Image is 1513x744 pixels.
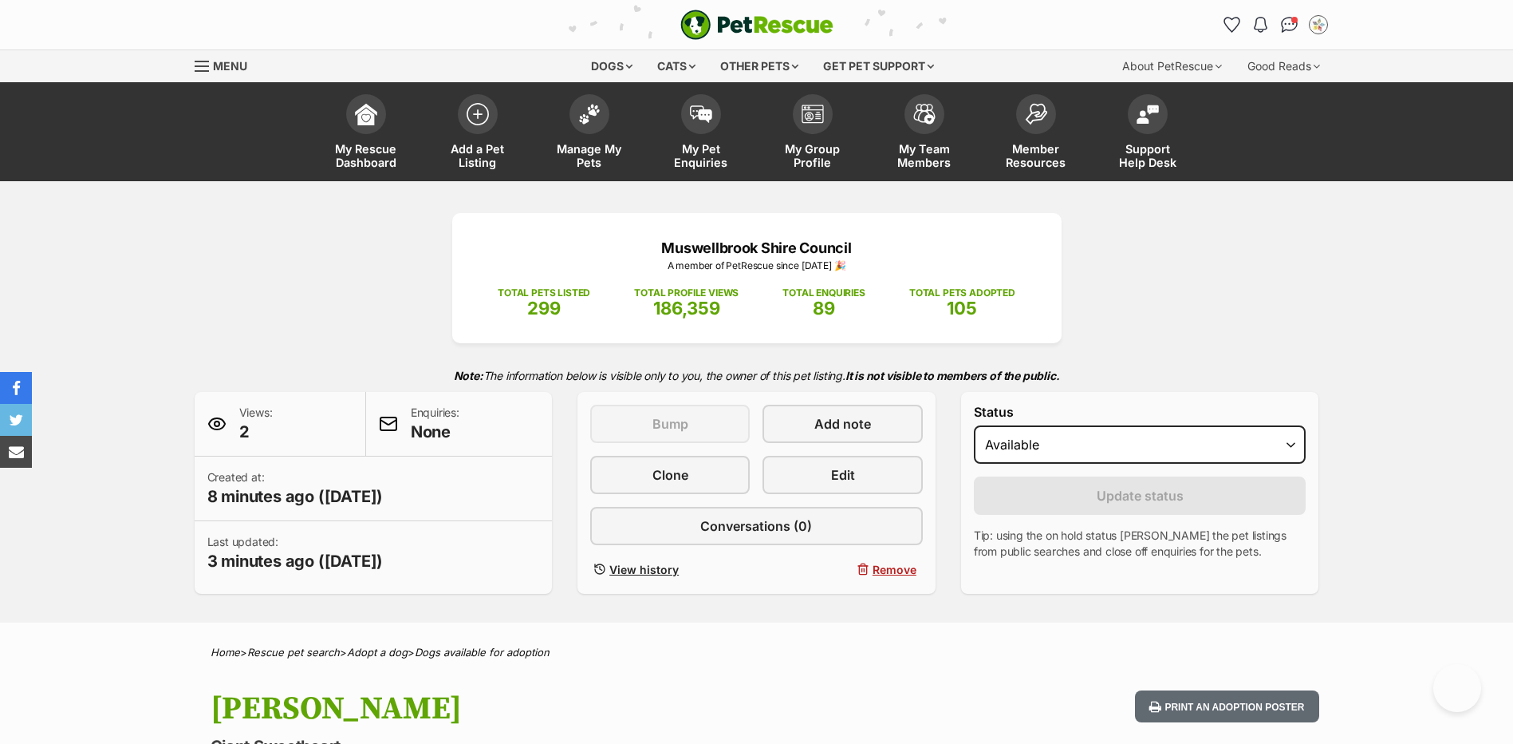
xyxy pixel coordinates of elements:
label: Status [974,405,1306,419]
a: Edit [762,456,922,494]
img: dashboard-icon-eb2f2d2d3e046f16d808141f083e7271f6b2e854fb5c12c21221c1fb7104beca.svg [355,103,377,125]
img: pet-enquiries-icon-7e3ad2cf08bfb03b45e93fb7055b45f3efa6380592205ae92323e6603595dc1f.svg [690,105,712,123]
span: Support Help Desk [1112,142,1184,169]
a: Menu [195,50,258,79]
img: logo-e224e6f780fb5917bec1dbf3a21bbac754714ae5b6737aabdf751b685950b380.svg [680,10,833,40]
span: My Rescue Dashboard [330,142,402,169]
ul: Account quick links [1219,12,1331,38]
button: Print an adoption poster [1135,691,1318,723]
span: Remove [873,561,916,578]
img: member-resources-icon-8e73f808a243e03378d46382f2149f9095a855e16c252ad45f914b54edf8863c.svg [1025,103,1047,125]
div: Get pet support [812,50,945,82]
a: My Group Profile [757,86,869,181]
p: Tip: using the on hold status [PERSON_NAME] the pet listings from public searches and close off e... [974,528,1306,560]
a: Manage My Pets [534,86,645,181]
span: Edit [831,465,855,485]
img: group-profile-icon-3fa3cf56718a62981997c0bc7e787c4b2cf8bcc04b72c1350f741eb67cf2f40e.svg [802,105,824,124]
p: Views: [239,405,273,443]
div: Cats [646,50,707,82]
a: View history [590,558,750,581]
strong: Note: [454,369,483,382]
span: Add note [814,414,871,433]
a: Home [211,646,240,659]
a: My Team Members [869,86,980,181]
img: notifications-46538b983faf8c2785f20acdc204bb7945ddae34d4c08c2a6579f10ce5e182be.svg [1254,17,1267,33]
img: Muswellbrook Animal Shelter profile pic [1310,17,1326,33]
span: Bump [652,414,688,433]
img: help-desk-icon-fdf02630f3aa405de69fd3d07c3f3aa587a6932b1a1747fa1d2bba05be0121f9.svg [1137,105,1159,124]
a: Adopt a dog [347,646,408,659]
span: View history [609,561,679,578]
button: Notifications [1248,12,1274,38]
img: team-members-icon-5396bd8760b3fe7c0b43da4ab00e1e3bb1a5d9ba89233759b79545d2d3fc5d0d.svg [913,104,936,125]
span: My Team Members [888,142,960,169]
img: manage-my-pets-icon-02211641906a0b7f246fdf0571729dbe1e7629f14944591b6c1af311fb30b64b.svg [578,104,601,125]
span: 186,359 [653,298,720,319]
div: Other pets [709,50,810,82]
span: 105 [947,298,977,319]
strong: It is not visible to members of the public. [845,369,1060,382]
p: The information below is visible only to you, the owner of this pet listing. [195,359,1319,392]
h1: [PERSON_NAME] [211,691,885,727]
a: Favourites [1219,12,1245,38]
a: Conversations [1277,12,1302,38]
a: Rescue pet search [247,646,340,659]
p: A member of PetRescue since [DATE] 🎉 [476,259,1038,273]
p: Last updated: [207,534,384,572]
a: Add note [762,405,922,443]
p: TOTAL PETS ADOPTED [909,286,1015,300]
iframe: Help Scout Beacon - Open [1433,664,1481,712]
img: chat-41dd97257d64d25036548639549fe6c8038ab92f7586957e7f3b1b290dea8141.svg [1281,17,1298,33]
div: Dogs [580,50,644,82]
button: My account [1306,12,1331,38]
span: None [411,421,459,443]
a: PetRescue [680,10,833,40]
a: Conversations (0) [590,507,923,545]
p: Created at: [207,469,384,508]
a: Add a Pet Listing [422,86,534,181]
span: Update status [1097,486,1184,505]
span: Manage My Pets [554,142,625,169]
span: 89 [813,298,835,319]
span: Member Resources [1000,142,1072,169]
span: Conversations (0) [700,516,812,536]
span: Menu [213,59,247,73]
div: > > > [171,647,1343,659]
a: My Pet Enquiries [645,86,757,181]
span: My Pet Enquiries [665,142,737,169]
div: Good Reads [1236,50,1331,82]
p: Muswellbrook Shire Council [476,237,1038,259]
a: My Rescue Dashboard [310,86,422,181]
button: Update status [974,477,1306,515]
button: Bump [590,405,750,443]
span: 3 minutes ago ([DATE]) [207,550,384,572]
span: 2 [239,421,273,443]
a: Dogs available for adoption [415,646,550,659]
p: TOTAL PROFILE VIEWS [634,286,739,300]
span: My Group Profile [777,142,849,169]
button: Remove [762,558,922,581]
span: Clone [652,465,688,485]
span: Add a Pet Listing [442,142,514,169]
a: Clone [590,456,750,494]
a: Support Help Desk [1092,86,1204,181]
p: TOTAL PETS LISTED [498,286,590,300]
span: 8 minutes ago ([DATE]) [207,485,384,508]
a: Member Resources [980,86,1092,181]
span: 299 [527,298,561,319]
p: Enquiries: [411,405,459,443]
div: About PetRescue [1111,50,1233,82]
p: TOTAL ENQUIRIES [782,286,865,300]
img: add-pet-listing-icon-0afa8454b4691262ce3f59096e99ab1cd57d4a30225e0717b998d2c9b9846f56.svg [467,103,489,125]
